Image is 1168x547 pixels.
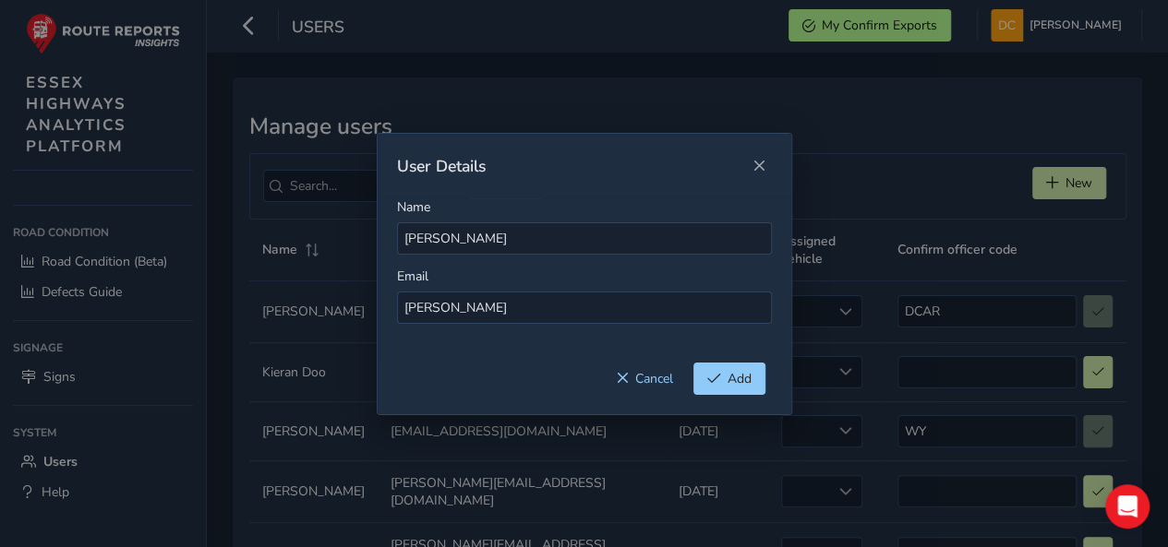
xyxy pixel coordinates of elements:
button: Cancel [602,363,687,395]
button: Close [746,153,772,179]
div: Open Intercom Messenger [1105,484,1150,529]
label: Email [397,268,428,285]
span: Add [728,370,752,387]
label: Name [397,198,430,216]
button: Add [693,363,765,395]
div: User Details [397,155,746,177]
span: Cancel [635,370,673,387]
